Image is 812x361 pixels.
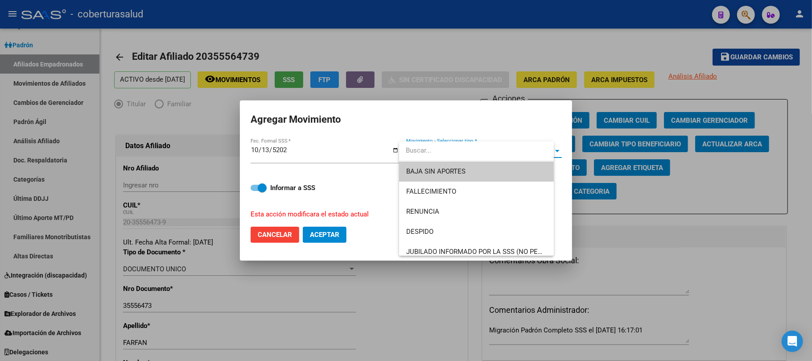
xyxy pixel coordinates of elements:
input: dropdown search [399,141,554,161]
div: Open Intercom Messenger [782,331,803,352]
span: RENUNCIA [406,207,439,216]
span: DESPIDO [406,228,433,236]
span: FALLECIMIENTO [406,187,456,195]
span: BAJA SIN APORTES [406,167,466,175]
span: JUBILADO INFORMADO POR LA SSS (NO PENSIONADO) [406,248,573,256]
